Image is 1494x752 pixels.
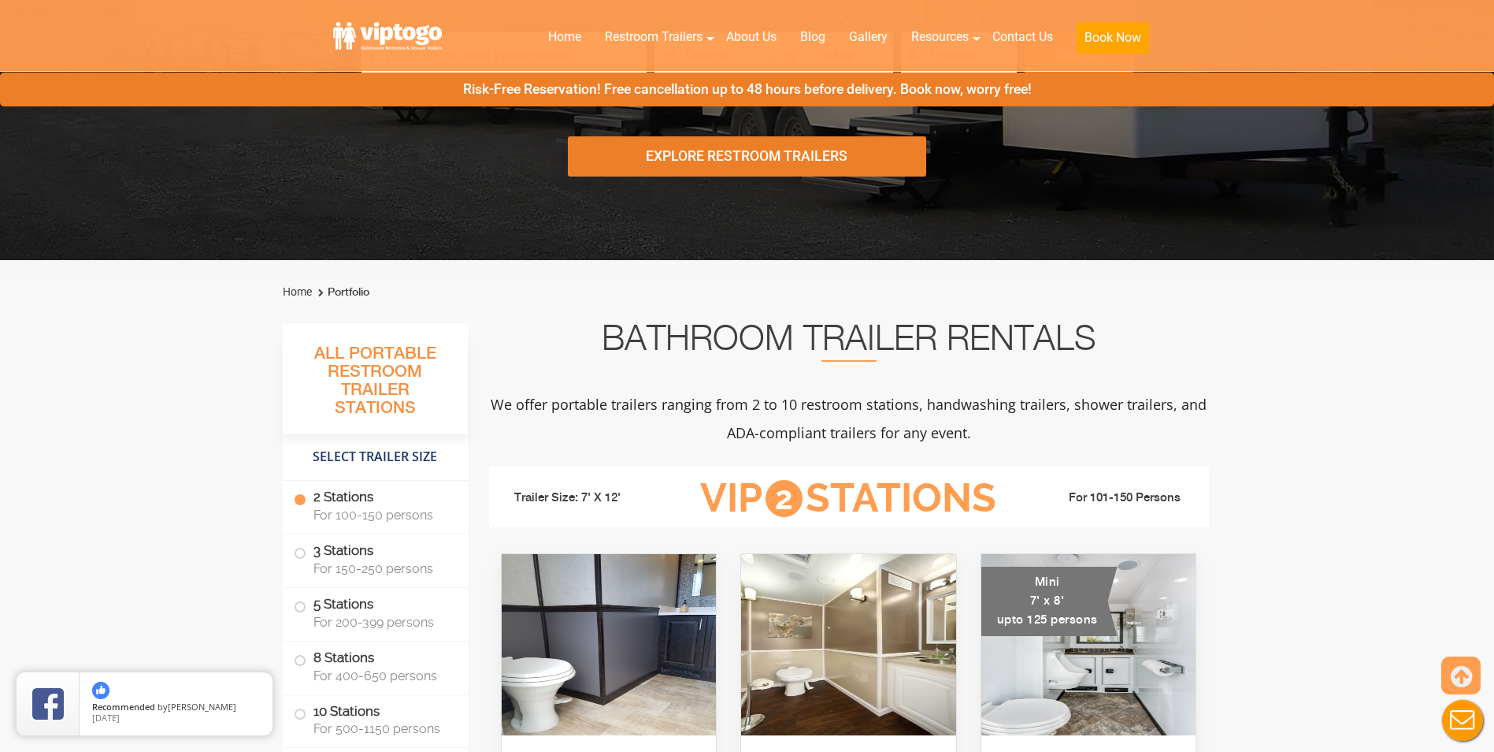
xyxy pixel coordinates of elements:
[981,554,1196,735] img: A mini restroom trailer with two separate stations and separate doors for males and females
[283,340,468,434] h3: All Portable Restroom Trailer Stations
[294,588,457,637] label: 5 Stations
[981,20,1065,54] a: Contact Us
[313,561,449,576] span: For 150-250 persons
[714,20,788,54] a: About Us
[313,721,449,736] span: For 500-1150 persons
[313,668,449,683] span: For 400-650 persons
[1077,22,1149,54] button: Book Now
[283,285,312,298] a: Home
[899,20,981,54] a: Resources
[788,20,837,54] a: Blog
[283,442,468,472] h4: Select Trailer Size
[168,701,236,713] span: [PERSON_NAME]
[676,477,1021,520] h3: VIP Stations
[593,20,714,54] a: Restroom Trailers
[1065,20,1161,63] a: Book Now
[500,475,677,522] li: Trailer Size: 7' X 12'
[32,688,64,720] img: Review Rating
[92,702,260,713] span: by
[837,20,899,54] a: Gallery
[766,480,803,517] span: 2
[981,567,1118,636] div: Mini 7' x 8' upto 125 persons
[741,554,956,735] img: Side view of two station restroom trailer with separate doors for males and females
[313,508,449,523] span: For 100-150 persons
[294,481,457,530] label: 2 Stations
[536,20,593,54] a: Home
[1431,689,1494,752] button: Live Chat
[489,324,1209,362] h2: Bathroom Trailer Rentals
[314,283,369,302] li: Portfolio
[92,712,120,724] span: [DATE]
[568,136,926,177] div: Explore Restroom Trailers
[313,615,449,630] span: For 200-399 persons
[1021,489,1198,508] li: For 101-150 Persons
[92,682,109,699] img: thumbs up icon
[92,701,155,713] span: Recommended
[502,554,717,735] img: Side view of two station restroom trailer with separate doors for males and females
[294,642,457,691] label: 8 Stations
[489,390,1209,447] p: We offer portable trailers ranging from 2 to 10 restroom stations, handwashing trailers, shower t...
[294,695,457,744] label: 10 Stations
[294,534,457,583] label: 3 Stations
